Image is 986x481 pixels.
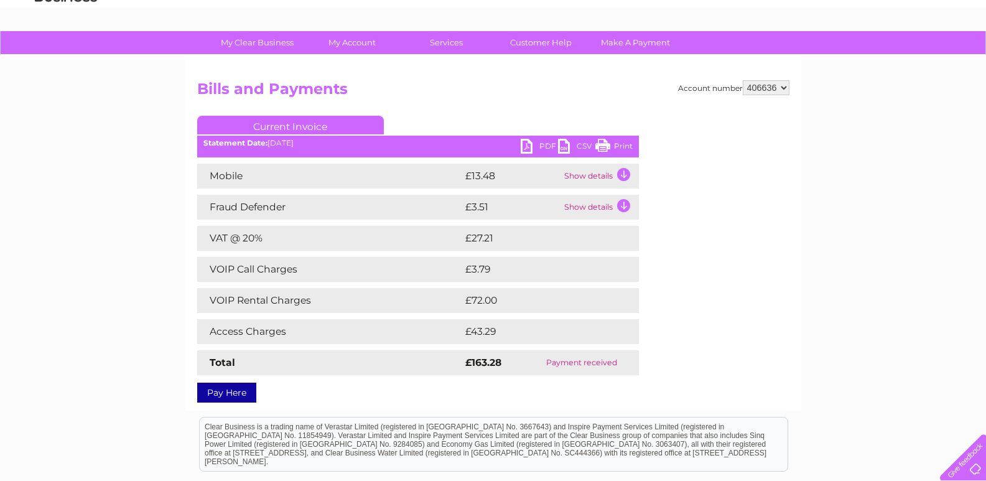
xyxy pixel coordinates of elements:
[462,164,561,189] td: £13.48
[210,357,235,368] strong: Total
[197,383,256,403] a: Pay Here
[462,257,610,282] td: £3.79
[197,116,384,134] a: Current Invoice
[197,139,639,147] div: [DATE]
[521,139,558,157] a: PDF
[197,257,462,282] td: VOIP Call Charges
[197,226,462,251] td: VAT @ 20%
[197,288,462,313] td: VOIP Rental Charges
[561,195,639,220] td: Show details
[462,226,612,251] td: £27.21
[798,53,826,62] a: Energy
[465,357,501,368] strong: £163.28
[300,31,403,54] a: My Account
[584,31,687,54] a: Make A Payment
[462,195,561,220] td: £3.51
[833,53,870,62] a: Telecoms
[395,31,498,54] a: Services
[197,319,462,344] td: Access Charges
[462,288,614,313] td: £72.00
[558,139,595,157] a: CSV
[462,319,613,344] td: £43.29
[524,350,638,375] td: Payment received
[561,164,639,189] td: Show details
[878,53,896,62] a: Blog
[197,164,462,189] td: Mobile
[767,53,791,62] a: Water
[903,53,934,62] a: Contact
[678,80,789,95] div: Account number
[200,7,788,60] div: Clear Business is a trading name of Verastar Limited (registered in [GEOGRAPHIC_DATA] No. 3667643...
[197,195,462,220] td: Fraud Defender
[945,53,974,62] a: Log out
[197,80,789,104] h2: Bills and Payments
[34,32,98,70] img: logo.png
[595,139,633,157] a: Print
[203,138,267,147] b: Statement Date:
[206,31,309,54] a: My Clear Business
[751,6,837,22] a: 0333 014 3131
[490,31,592,54] a: Customer Help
